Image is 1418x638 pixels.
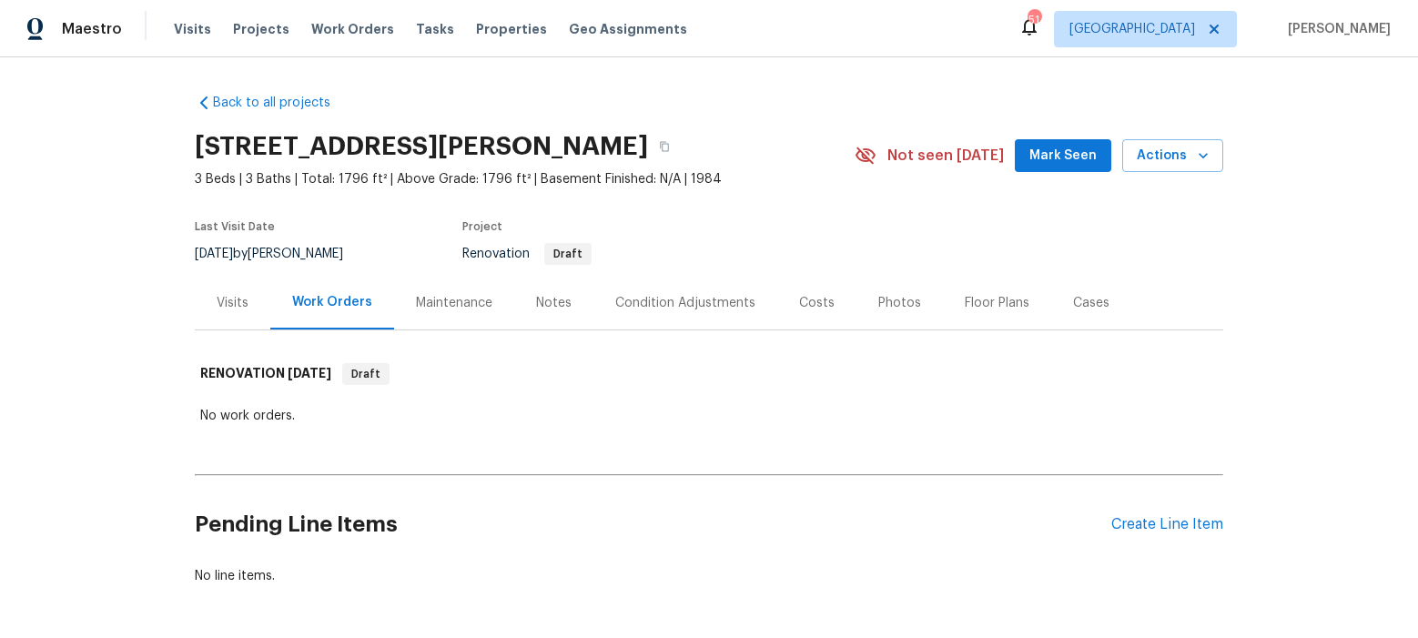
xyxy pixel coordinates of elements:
[195,94,370,112] a: Back to all projects
[1073,294,1109,312] div: Cases
[344,365,388,383] span: Draft
[569,20,687,38] span: Geo Assignments
[878,294,921,312] div: Photos
[546,248,590,259] span: Draft
[195,567,1223,585] div: No line items.
[195,170,855,188] span: 3 Beds | 3 Baths | Total: 1796 ft² | Above Grade: 1796 ft² | Basement Finished: N/A | 1984
[1281,20,1391,38] span: [PERSON_NAME]
[799,294,835,312] div: Costs
[536,294,572,312] div: Notes
[462,221,502,232] span: Project
[416,294,492,312] div: Maintenance
[200,363,331,385] h6: RENOVATION
[195,221,275,232] span: Last Visit Date
[217,294,248,312] div: Visits
[965,294,1029,312] div: Floor Plans
[1029,145,1097,167] span: Mark Seen
[416,23,454,35] span: Tasks
[62,20,122,38] span: Maestro
[311,20,394,38] span: Work Orders
[476,20,547,38] span: Properties
[200,407,1218,425] div: No work orders.
[1122,139,1223,173] button: Actions
[1069,20,1195,38] span: [GEOGRAPHIC_DATA]
[233,20,289,38] span: Projects
[288,367,331,380] span: [DATE]
[1137,145,1209,167] span: Actions
[648,130,681,163] button: Copy Address
[195,243,365,265] div: by [PERSON_NAME]
[615,294,755,312] div: Condition Adjustments
[462,248,592,260] span: Renovation
[195,345,1223,403] div: RENOVATION [DATE]Draft
[195,248,233,260] span: [DATE]
[174,20,211,38] span: Visits
[195,137,648,156] h2: [STREET_ADDRESS][PERSON_NAME]
[292,293,372,311] div: Work Orders
[1111,516,1223,533] div: Create Line Item
[195,482,1111,567] h2: Pending Line Items
[1015,139,1111,173] button: Mark Seen
[1028,11,1040,29] div: 51
[887,147,1004,165] span: Not seen [DATE]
